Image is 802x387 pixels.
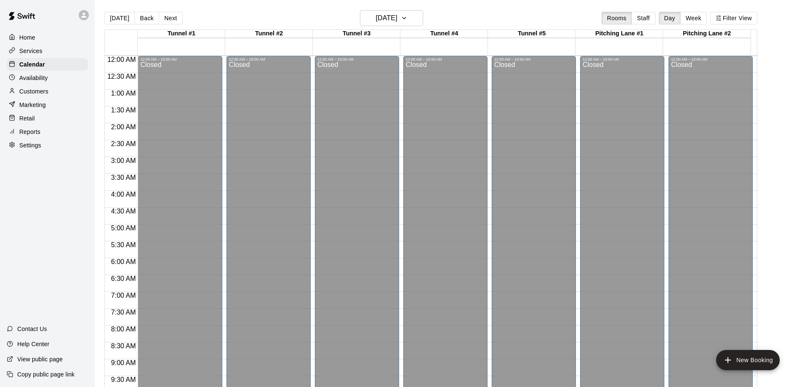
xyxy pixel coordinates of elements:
[17,370,75,379] p: Copy public page link
[19,47,43,55] p: Services
[109,376,138,383] span: 9:30 AM
[680,12,707,24] button: Week
[663,30,751,38] div: Pitching Lane #2
[7,45,88,57] a: Services
[583,57,662,61] div: 12:00 AM – 10:00 AM
[109,275,138,282] span: 6:30 AM
[19,87,48,96] p: Customers
[7,139,88,152] a: Settings
[109,191,138,198] span: 4:00 AM
[360,10,423,26] button: [DATE]
[488,30,576,38] div: Tunnel #5
[109,241,138,248] span: 5:30 AM
[716,350,780,370] button: add
[159,12,182,24] button: Next
[7,112,88,125] a: Retail
[7,72,88,84] a: Availability
[109,326,138,333] span: 8:00 AM
[109,174,138,181] span: 3:30 AM
[7,99,88,111] a: Marketing
[109,107,138,114] span: 1:30 AM
[109,123,138,131] span: 2:00 AM
[138,30,225,38] div: Tunnel #1
[229,57,308,61] div: 12:00 AM – 10:00 AM
[109,309,138,316] span: 7:30 AM
[134,12,159,24] button: Back
[659,12,681,24] button: Day
[313,30,400,38] div: Tunnel #3
[7,85,88,98] a: Customers
[109,157,138,164] span: 3:00 AM
[19,141,41,149] p: Settings
[225,30,313,38] div: Tunnel #2
[19,33,35,42] p: Home
[109,140,138,147] span: 2:30 AM
[376,12,397,24] h6: [DATE]
[406,57,485,61] div: 12:00 AM – 10:00 AM
[631,12,655,24] button: Staff
[7,31,88,44] a: Home
[7,58,88,71] a: Calendar
[17,340,49,348] p: Help Center
[109,359,138,366] span: 9:00 AM
[602,12,632,24] button: Rooms
[109,292,138,299] span: 7:00 AM
[400,30,488,38] div: Tunnel #4
[7,125,88,138] a: Reports
[105,56,138,63] span: 12:00 AM
[104,12,135,24] button: [DATE]
[140,57,219,61] div: 12:00 AM – 10:00 AM
[17,325,47,333] p: Contact Us
[19,128,40,136] p: Reports
[109,258,138,265] span: 6:00 AM
[576,30,663,38] div: Pitching Lane #1
[19,60,45,69] p: Calendar
[19,74,48,82] p: Availability
[105,73,138,80] span: 12:30 AM
[109,90,138,97] span: 1:00 AM
[109,342,138,350] span: 8:30 AM
[109,224,138,232] span: 5:00 AM
[317,57,397,61] div: 12:00 AM – 10:00 AM
[19,101,46,109] p: Marketing
[17,355,63,363] p: View public page
[671,57,750,61] div: 12:00 AM – 10:00 AM
[19,114,35,123] p: Retail
[710,12,757,24] button: Filter View
[109,208,138,215] span: 4:30 AM
[494,57,573,61] div: 12:00 AM – 10:00 AM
